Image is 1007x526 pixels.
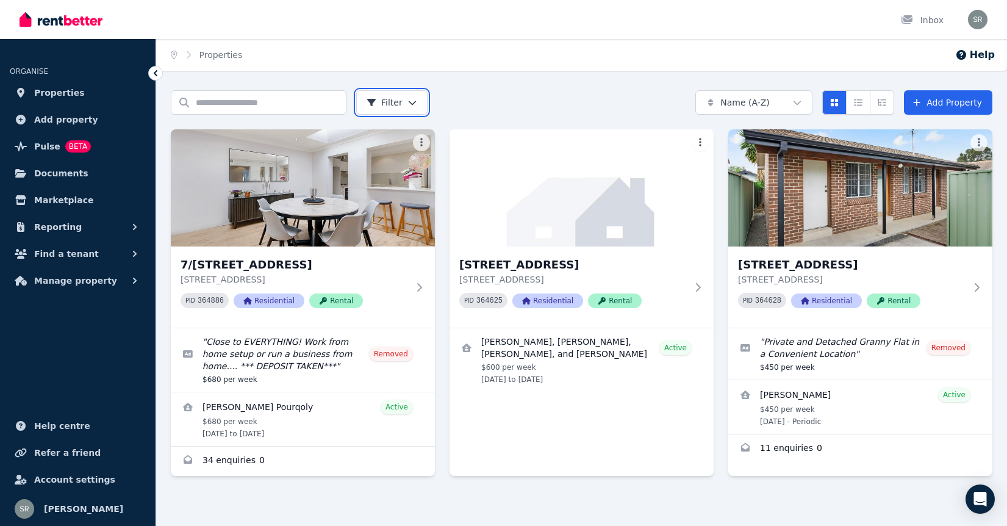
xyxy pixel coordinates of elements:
span: Residential [791,294,862,308]
span: Rental [867,294,920,308]
a: Enquiries for 7/496-500 Old Northern Rd, Dural [171,447,435,476]
a: Account settings [10,467,146,492]
a: Refer a friend [10,441,146,465]
div: View options [822,90,894,115]
span: Help centre [34,419,90,433]
a: 115 Lovegrove Dr, Quakers Hill[STREET_ADDRESS][STREET_ADDRESS]PID 364625ResidentialRental [450,129,714,328]
button: Help [955,48,995,62]
h3: 7/[STREET_ADDRESS] [181,256,408,273]
button: Name (A-Z) [695,90,812,115]
button: Compact list view [846,90,870,115]
p: [STREET_ADDRESS] [738,273,966,286]
img: RentBetter [20,10,102,29]
a: Edit listing: Close to EVERYTHING! Work from home setup or run a business from home.... *** DEPOS... [171,328,435,392]
button: More options [413,134,430,151]
span: Find a tenant [34,247,99,261]
button: More options [692,134,709,151]
img: Sonia Rahme [968,10,987,29]
span: Pulse [34,139,60,154]
button: Expanded list view [870,90,894,115]
a: Documents [10,161,146,186]
a: PulseBETA [10,134,146,159]
small: PID [464,297,474,304]
span: Filter [367,96,403,109]
span: Reporting [34,220,82,234]
a: Add Property [904,90,992,115]
a: Add property [10,107,146,132]
a: Help centre [10,414,146,438]
small: PID [185,297,195,304]
h3: [STREET_ADDRESS] [459,256,687,273]
img: Sonia Rahme [15,499,34,519]
a: Properties [10,81,146,105]
button: Filter [356,90,428,115]
span: Name (A-Z) [720,96,770,109]
a: View details for Javad Pourqoly [171,392,435,446]
small: PID [743,297,753,304]
nav: Breadcrumb [156,39,257,71]
a: Properties [199,50,243,60]
a: 115A Lovegrove Dr, Quakers Hill[STREET_ADDRESS][STREET_ADDRESS]PID 364628ResidentialRental [728,129,992,328]
span: [PERSON_NAME] [44,502,123,516]
code: 364886 [198,297,224,305]
span: Documents [34,166,88,181]
a: View details for Joshua Dalton [728,380,992,434]
img: 7/496-500 Old Northern Rd, Dural [171,129,435,247]
button: Find a tenant [10,242,146,266]
span: Properties [34,85,85,100]
span: Residential [512,294,583,308]
span: Account settings [34,472,115,487]
button: Manage property [10,268,146,293]
div: Inbox [901,14,944,26]
code: 364625 [476,297,503,305]
span: Manage property [34,273,117,288]
a: 7/496-500 Old Northern Rd, Dural7/[STREET_ADDRESS][STREET_ADDRESS]PID 364886ResidentialRental [171,129,435,328]
a: Marketplace [10,188,146,212]
p: [STREET_ADDRESS] [459,273,687,286]
span: Refer a friend [34,445,101,460]
h3: [STREET_ADDRESS] [738,256,966,273]
code: 364628 [755,297,781,305]
button: More options [970,134,987,151]
a: Edit listing: Private and Detached Granny Flat in a Convenient Location [728,328,992,380]
img: 115A Lovegrove Dr, Quakers Hill [728,129,992,247]
span: Rental [588,294,642,308]
a: Enquiries for 115A Lovegrove Dr, Quakers Hill [728,434,992,464]
p: [STREET_ADDRESS] [181,273,408,286]
button: Reporting [10,215,146,239]
span: Marketplace [34,193,93,207]
img: 115 Lovegrove Dr, Quakers Hill [450,129,714,247]
a: View details for Chantelle McDonald-Byrne, Dane Wasson, Charlie McDonald-Heam, and Charlie McDona... [450,328,714,392]
div: Open Intercom Messenger [966,485,995,514]
span: BETA [65,140,91,153]
span: ORGANISE [10,67,48,76]
button: Card view [822,90,847,115]
span: Rental [309,294,363,308]
span: Residential [234,294,304,308]
span: Add property [34,112,98,127]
